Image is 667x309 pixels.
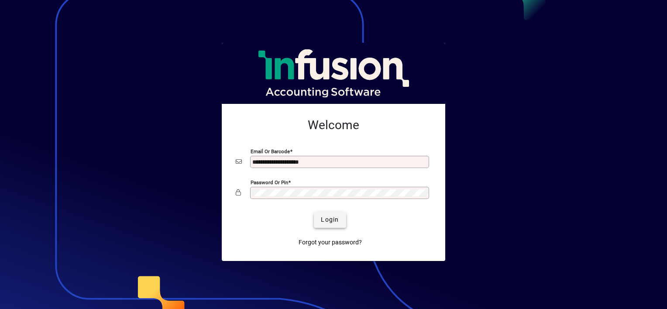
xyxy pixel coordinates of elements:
span: Forgot your password? [299,238,362,247]
mat-label: Email or Barcode [251,148,290,154]
a: Forgot your password? [295,235,365,251]
mat-label: Password or Pin [251,179,288,185]
button: Login [314,212,346,228]
h2: Welcome [236,118,431,133]
span: Login [321,215,339,224]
